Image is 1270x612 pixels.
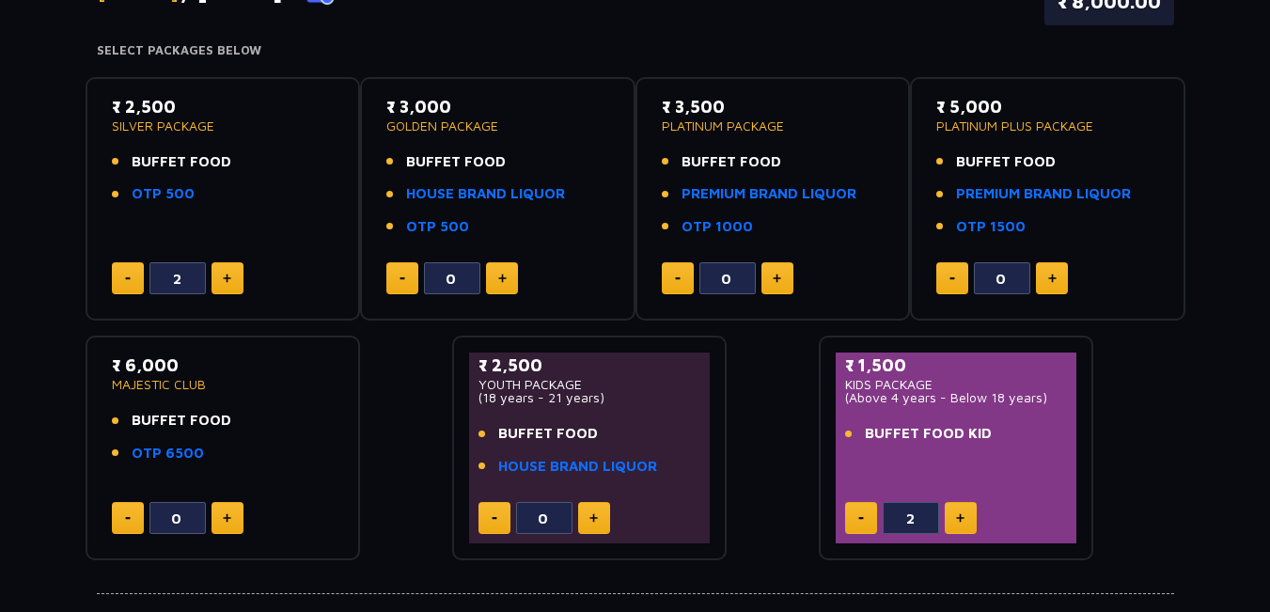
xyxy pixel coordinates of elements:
p: ₹ 1,500 [845,353,1068,378]
p: ₹ 6,000 [112,353,335,378]
span: BUFFET FOOD KID [865,423,992,445]
p: (Above 4 years - Below 18 years) [845,391,1068,404]
img: minus [949,277,955,280]
img: minus [400,277,405,280]
img: minus [675,277,681,280]
span: BUFFET FOOD [956,151,1056,173]
p: (18 years - 21 years) [478,391,701,404]
p: SILVER PACKAGE [112,119,335,133]
span: BUFFET FOOD [132,151,231,173]
p: MAJESTIC CLUB [112,378,335,391]
p: KIDS PACKAGE [845,378,1068,391]
img: plus [773,274,781,283]
a: PREMIUM BRAND LIQUOR [956,183,1131,205]
img: minus [125,517,131,520]
p: PLATINUM PLUS PACKAGE [936,119,1159,133]
a: HOUSE BRAND LIQUOR [406,183,565,205]
img: plus [1048,274,1057,283]
img: plus [956,513,964,523]
a: OTP 500 [132,183,195,205]
a: OTP 1500 [956,216,1026,238]
p: ₹ 3,500 [662,94,885,119]
a: OTP 6500 [132,443,204,464]
img: minus [858,517,864,520]
img: minus [492,517,497,520]
a: OTP 500 [406,216,469,238]
span: BUFFET FOOD [498,423,598,445]
p: ₹ 3,000 [386,94,609,119]
span: BUFFET FOOD [406,151,506,173]
a: OTP 1000 [682,216,753,238]
p: GOLDEN PACKAGE [386,119,609,133]
img: minus [125,277,131,280]
p: ₹ 2,500 [112,94,335,119]
a: HOUSE BRAND LIQUOR [498,456,657,478]
img: plus [223,513,231,523]
img: plus [498,274,507,283]
p: ₹ 2,500 [478,353,701,378]
p: YOUTH PACKAGE [478,378,701,391]
img: plus [589,513,598,523]
h4: Select Packages Below [97,43,1174,58]
a: PREMIUM BRAND LIQUOR [682,183,856,205]
img: plus [223,274,231,283]
span: BUFFET FOOD [132,410,231,432]
span: BUFFET FOOD [682,151,781,173]
p: ₹ 5,000 [936,94,1159,119]
p: PLATINUM PACKAGE [662,119,885,133]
